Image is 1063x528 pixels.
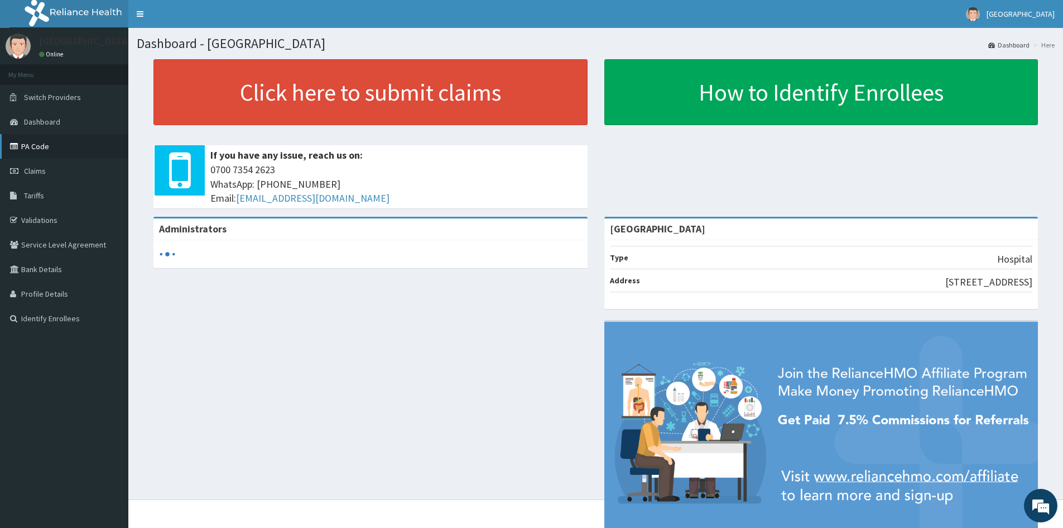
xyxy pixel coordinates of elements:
[610,275,640,286] b: Address
[153,59,588,125] a: Click here to submit claims
[6,34,31,59] img: User Image
[987,9,1055,19] span: [GEOGRAPHIC_DATA]
[159,222,227,235] b: Administrators
[1031,40,1055,50] li: Here
[210,163,582,206] span: 0700 7354 2623 WhatsApp: [PHONE_NUMBER] Email:
[6,305,213,344] textarea: Type your message and hit 'Enter'
[58,63,187,77] div: Chat with us now
[39,36,131,46] p: [GEOGRAPHIC_DATA]
[137,36,1055,51] h1: Dashboard - [GEOGRAPHIC_DATA]
[24,92,81,102] span: Switch Providers
[24,191,44,201] span: Tariffs
[604,59,1038,125] a: How to Identify Enrollees
[610,253,628,263] b: Type
[21,56,45,84] img: d_794563401_company_1708531726252_794563401
[24,117,60,127] span: Dashboard
[988,40,1030,50] a: Dashboard
[610,222,705,235] strong: [GEOGRAPHIC_DATA]
[236,192,389,204] a: [EMAIL_ADDRESS][DOMAIN_NAME]
[210,149,363,161] b: If you have any issue, reach us on:
[159,246,176,263] svg: audio-loading
[966,7,980,21] img: User Image
[65,141,154,254] span: We're online!
[24,166,46,176] span: Claims
[39,50,66,58] a: Online
[183,6,210,32] div: Minimize live chat window
[997,252,1032,267] p: Hospital
[945,275,1032,289] p: [STREET_ADDRESS]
